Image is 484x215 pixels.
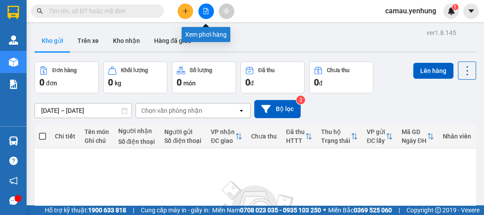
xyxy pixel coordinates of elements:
[354,207,392,214] strong: 0369 525 060
[141,106,202,115] div: Chọn văn phòng nhận
[177,77,182,88] span: 0
[9,35,18,45] img: warehouse-icon
[367,137,386,144] div: ĐC lấy
[85,128,109,135] div: Tên món
[309,61,373,93] button: Chưa thu0đ
[453,4,457,10] span: 1
[317,125,362,148] th: Toggle SortBy
[426,28,456,38] div: ver 1.8.145
[452,4,458,10] sup: 1
[362,125,397,148] th: Toggle SortBy
[251,133,277,140] div: Chưa thu
[323,208,326,212] span: ⚪️
[9,136,18,146] img: warehouse-icon
[219,4,234,19] button: aim
[55,133,76,140] div: Chi tiết
[88,207,126,214] strong: 1900 633 818
[447,7,455,15] img: icon-new-feature
[9,58,18,67] img: warehouse-icon
[443,133,472,140] div: Nhân viên
[367,128,386,135] div: VP gửi
[327,67,349,73] div: Chưa thu
[258,67,275,73] div: Đã thu
[45,205,126,215] span: Hỗ trợ kỹ thuật:
[203,8,209,14] span: file-add
[211,128,235,135] div: VP nhận
[172,61,236,93] button: Số lượng0món
[35,104,132,118] input: Select a date range.
[240,207,321,214] strong: 0708 023 035 - 0935 103 250
[8,6,19,19] img: logo-vxr
[178,4,193,19] button: plus
[85,137,109,144] div: Ghi chú
[35,61,99,93] button: Đơn hàng0đơn
[103,61,167,93] button: Khối lượng0kg
[147,30,198,51] button: Hàng đã giao
[319,80,322,87] span: đ
[37,8,43,14] span: search
[9,196,18,205] span: message
[164,128,202,135] div: Người gửi
[106,30,147,51] button: Kho nhận
[198,4,214,19] button: file-add
[238,107,245,114] svg: open
[211,137,235,144] div: ĐC giao
[190,67,212,73] div: Số lượng
[296,96,305,104] sup: 2
[133,205,134,215] span: |
[397,125,438,148] th: Toggle SortBy
[223,8,229,14] span: aim
[328,205,392,215] span: Miền Bắc
[118,138,155,145] div: Số điện thoại
[463,4,479,19] button: caret-down
[118,127,155,134] div: Người nhận
[182,8,189,14] span: plus
[9,80,18,89] img: solution-icon
[70,30,106,51] button: Trên xe
[206,125,247,148] th: Toggle SortBy
[39,77,44,88] span: 0
[164,137,202,144] div: Số điện thoại
[378,5,443,16] span: camau.yenhung
[402,128,427,135] div: Mã GD
[108,77,113,88] span: 0
[286,137,305,144] div: HTTT
[182,27,230,42] div: Xem phơi hàng
[435,207,441,213] span: copyright
[245,77,250,88] span: 0
[286,128,305,135] div: Đã thu
[115,80,121,87] span: kg
[52,67,77,73] div: Đơn hàng
[254,100,301,118] button: Bộ lọc
[250,80,254,87] span: đ
[402,137,427,144] div: Ngày ĐH
[141,205,210,215] span: Cung cấp máy in - giấy in:
[121,67,148,73] div: Khối lượng
[49,6,153,16] input: Tìm tên, số ĐT hoặc mã đơn
[399,205,400,215] span: |
[321,128,351,135] div: Thu hộ
[413,63,453,79] button: Lên hàng
[35,30,70,51] button: Kho gửi
[240,61,305,93] button: Đã thu0đ
[9,157,18,165] span: question-circle
[314,77,319,88] span: 0
[46,80,57,87] span: đơn
[183,80,196,87] span: món
[467,7,475,15] span: caret-down
[9,177,18,185] span: notification
[212,205,321,215] span: Miền Nam
[321,137,351,144] div: Trạng thái
[282,125,317,148] th: Toggle SortBy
